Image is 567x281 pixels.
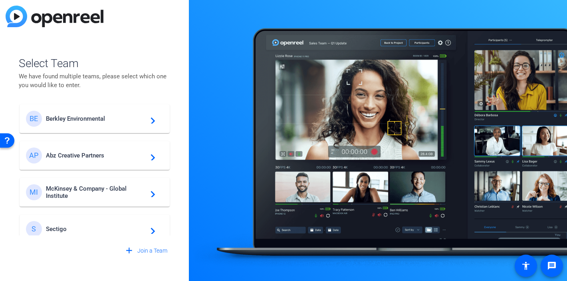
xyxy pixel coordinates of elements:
[46,225,146,233] span: Sectigo
[19,72,170,90] p: We have found multiple teams, please select which one you would like to enter.
[146,151,155,160] mat-icon: navigate_next
[146,114,155,124] mat-icon: navigate_next
[121,243,170,258] button: Join a Team
[124,246,134,256] mat-icon: add
[46,185,146,199] span: McKinsey & Company - Global Institute
[26,111,42,127] div: BE
[26,221,42,237] div: S
[26,184,42,200] div: MI
[19,55,170,72] span: Select Team
[547,261,557,271] mat-icon: message
[6,6,103,27] img: blue-gradient.svg
[46,115,146,122] span: Berkley Environmental
[521,261,531,271] mat-icon: accessibility
[146,224,155,234] mat-icon: navigate_next
[137,247,167,255] span: Join a Team
[26,147,42,163] div: AP
[46,152,146,159] span: Abz Creative Partners
[146,187,155,197] mat-icon: navigate_next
